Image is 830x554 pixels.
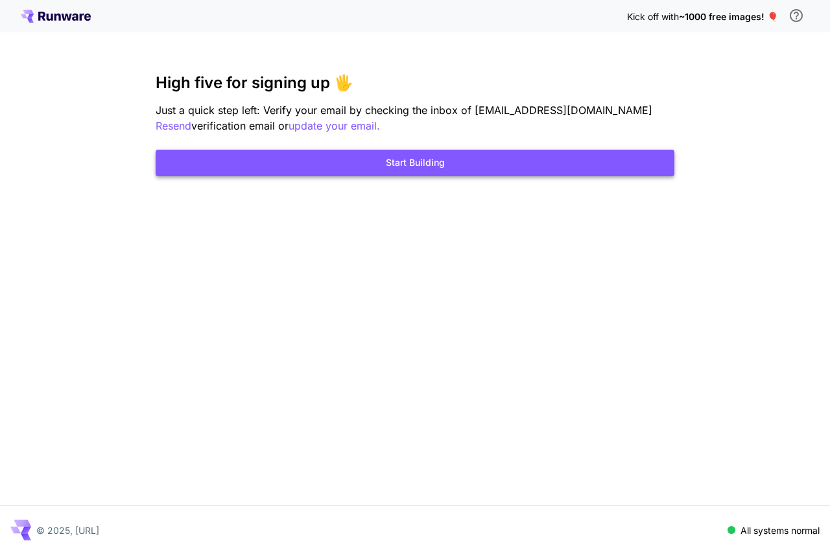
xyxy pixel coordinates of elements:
span: ~1000 free images! 🎈 [679,11,778,22]
button: update your email. [289,118,380,134]
button: Resend [156,118,191,134]
h3: High five for signing up 🖐️ [156,74,674,92]
span: verification email or [191,119,289,132]
span: Kick off with [627,11,679,22]
button: In order to qualify for free credit, you need to sign up with a business email address and click ... [783,3,809,29]
p: © 2025, [URL] [36,524,99,537]
button: Start Building [156,150,674,176]
p: All systems normal [741,524,820,537]
span: Just a quick step left: Verify your email by checking the inbox of [EMAIL_ADDRESS][DOMAIN_NAME] [156,104,652,117]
